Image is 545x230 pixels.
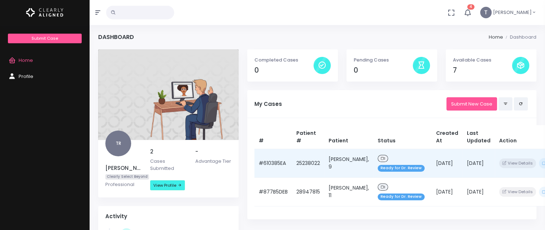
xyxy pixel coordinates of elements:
span: Ready for Dr. Review [378,165,425,172]
span: 4 [467,4,474,10]
th: # [254,125,292,149]
button: View Details [499,158,536,168]
h5: My Cases [254,101,446,107]
th: Last Updated [463,125,495,149]
a: View Profile [150,180,185,190]
img: Logo Horizontal [26,5,63,20]
p: Advantage Tier [195,158,231,165]
td: 25238022 [292,149,324,177]
td: [DATE] [463,149,495,177]
th: Patient [324,125,373,149]
span: Submit Case [32,35,58,41]
td: [DATE] [463,177,495,206]
h4: 0 [354,66,413,74]
span: Home [19,57,33,64]
p: Completed Cases [254,57,314,64]
span: TR [105,131,131,156]
li: Dashboard [503,34,536,41]
a: Submit Case [8,34,81,43]
button: View Details [499,187,536,197]
h4: Activity [105,213,231,220]
td: #877B5DEB [254,177,292,206]
h5: [PERSON_NAME] [105,165,142,171]
h5: 2 [150,148,186,155]
td: [DATE] [432,177,463,206]
h4: 0 [254,66,314,74]
td: [PERSON_NAME], 11 [324,177,373,206]
h4: 7 [453,66,512,74]
span: Clearly Select Beyond [105,174,149,180]
p: Available Cases [453,57,512,64]
span: T [480,7,492,18]
span: Profile [19,73,33,80]
p: Cases Submitted [150,158,186,172]
p: Professional [105,181,142,188]
h4: Dashboard [98,34,134,40]
th: Created At [432,125,463,149]
span: [PERSON_NAME] [493,9,532,16]
p: Pending Cases [354,57,413,64]
td: [DATE] [432,149,463,177]
h5: - [195,148,231,155]
span: Ready for Dr. Review [378,194,425,200]
td: #610385EA [254,149,292,177]
td: 28947815 [292,177,324,206]
td: [PERSON_NAME], 9 [324,149,373,177]
th: Patient # [292,125,324,149]
a: Submit New Case [446,97,497,111]
th: Status [373,125,432,149]
li: Home [488,34,503,41]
